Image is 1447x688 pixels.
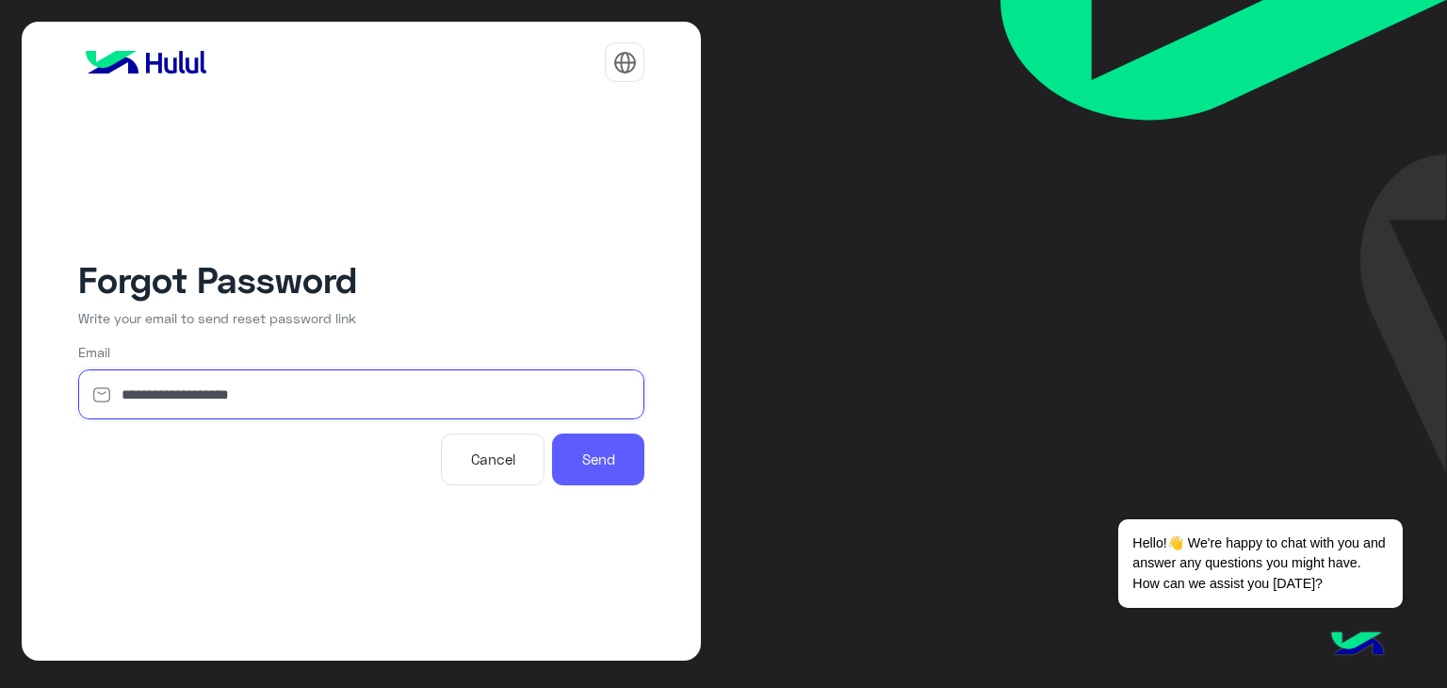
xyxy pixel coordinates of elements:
button: Cancel [441,434,545,485]
img: tab [613,51,637,74]
button: Send [552,434,644,485]
h2: Forgot Password [78,257,645,301]
img: email [78,385,125,404]
label: Email [78,342,110,362]
img: logo [78,43,214,81]
p: Write your email to send reset password link [78,308,645,328]
img: hulul-logo.png [1325,613,1390,679]
span: Hello!👋 We're happy to chat with you and answer any questions you might have. How can we assist y... [1118,519,1402,608]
